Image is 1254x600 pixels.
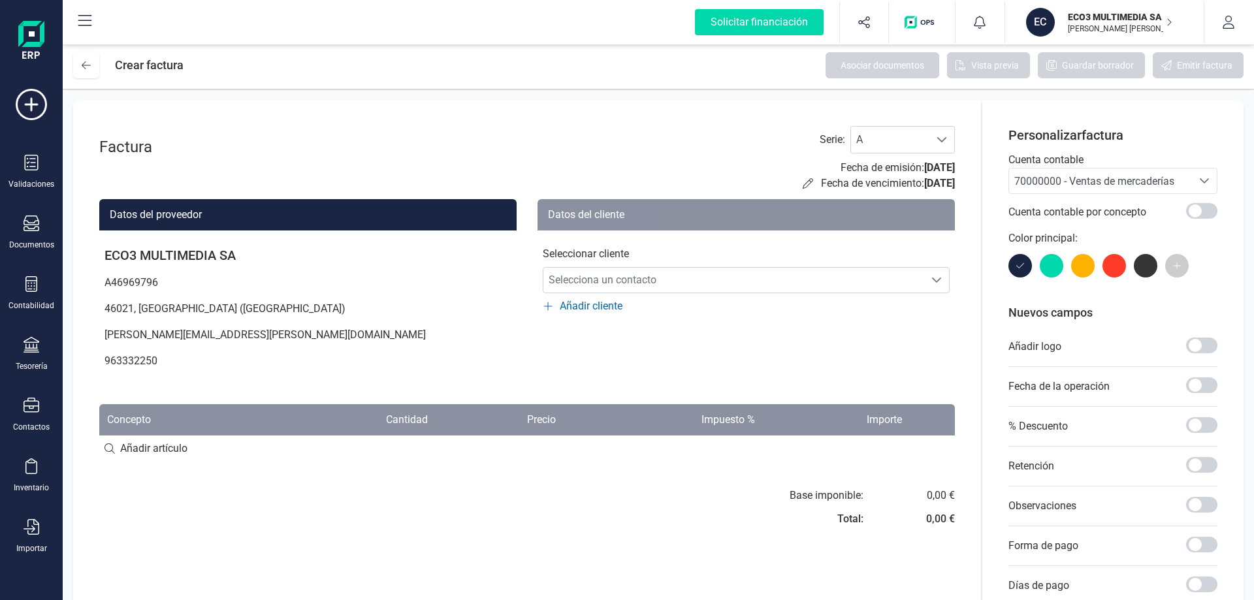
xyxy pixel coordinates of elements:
th: Impuesto % [564,404,763,435]
p: ECO3 MULTIMEDIA SA [1068,10,1172,24]
div: Importar [16,543,47,554]
button: Logo de OPS [897,1,947,43]
div: Base imponible: [790,488,863,503]
div: Datos del proveedor [99,199,517,230]
div: Contactos [13,422,50,432]
button: Solicitar financiación [679,1,839,43]
span: [DATE] [924,177,955,189]
th: Importe [763,404,910,435]
div: Inventario [14,482,49,493]
th: Concepto [99,404,270,435]
div: Total: [837,511,863,527]
p: 46021, [GEOGRAPHIC_DATA] ([GEOGRAPHIC_DATA]) [99,296,517,322]
p: Fecha de la operación [1008,379,1110,394]
button: Vista previa [947,52,1030,78]
div: Contabilidad [8,300,54,311]
p: Color principal: [1008,230,1217,246]
p: Observaciones [1008,498,1076,514]
p: Fecha de vencimiento: [821,176,955,191]
p: Días de pago [1008,578,1069,593]
div: Validaciones [8,179,54,189]
span: A [851,127,929,153]
img: Logo de OPS [905,16,939,29]
div: Datos del cliente [538,199,955,230]
p: [PERSON_NAME] [PERSON_NAME] [1068,24,1172,34]
p: Añadir logo [1008,339,1061,355]
img: Logo Finanedi [18,21,44,63]
p: Forma de pago [1008,538,1078,554]
div: Factura [99,136,204,157]
button: ECECO3 MULTIMEDIA SA[PERSON_NAME] [PERSON_NAME] [1021,1,1188,43]
div: 0,00 € [926,511,955,527]
p: Nuevos campos [1008,304,1217,322]
th: Cantidad [270,404,436,435]
div: Tesorería [16,361,48,371]
p: [PERSON_NAME][EMAIL_ADDRESS][PERSON_NAME][DOMAIN_NAME] [99,322,517,348]
span: Añadir cliente [560,298,622,314]
div: Selecciona un contacto [924,275,949,285]
p: Cuenta contable [1008,152,1217,168]
th: Precio [436,404,564,435]
p: Seleccionar cliente [543,246,950,262]
p: Retención [1008,458,1054,474]
div: Documentos [9,240,54,250]
p: 963332250 [99,348,517,374]
label: Serie : [820,132,845,148]
div: Crear factura [115,52,184,78]
p: % Descuento [1008,418,1068,434]
span: 70000000 - Ventas de mercaderías [1014,175,1174,187]
div: EC [1026,8,1055,37]
p: Personalizar factura [1008,126,1217,144]
p: A46969796 [99,270,517,296]
span: Selecciona un contacto [543,267,924,293]
p: Fecha de emisión: [841,160,955,176]
span: [DATE] [924,161,955,174]
p: Cuenta contable por concepto [1008,204,1146,220]
p: ECO3 MULTIMEDIA SA [99,241,517,270]
button: Guardar borrador [1038,52,1145,78]
div: Seleccione una cuenta [1192,168,1217,193]
button: Emitir factura [1153,52,1244,78]
button: Asociar documentos [826,52,939,78]
div: 0,00 € [926,488,955,503]
div: Solicitar financiación [695,9,824,35]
